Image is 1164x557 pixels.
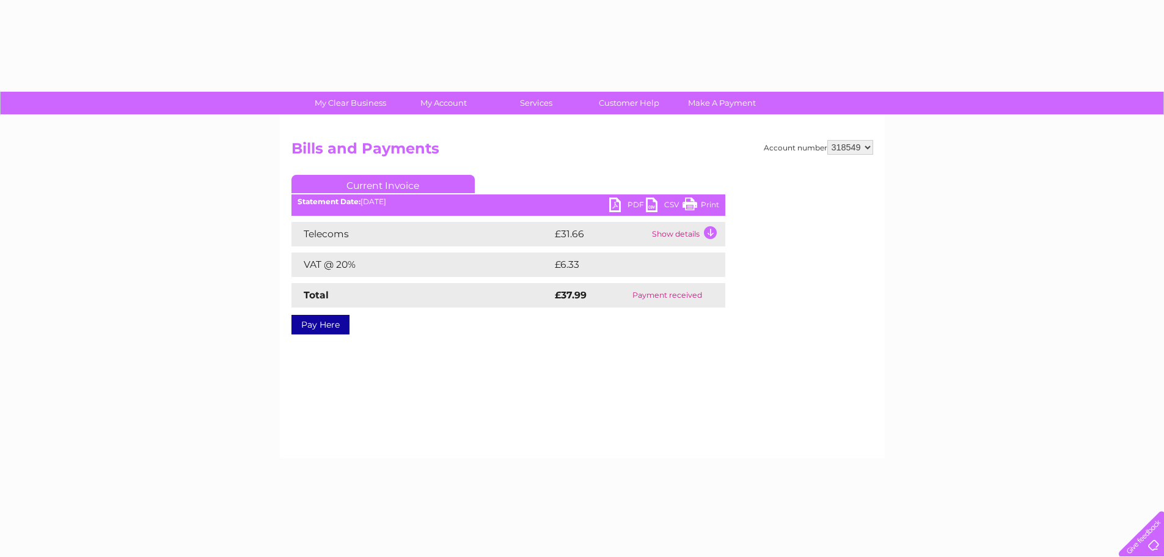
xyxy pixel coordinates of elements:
a: Services [486,92,587,114]
a: Make A Payment [672,92,772,114]
h2: Bills and Payments [291,140,873,163]
a: Current Invoice [291,175,475,193]
td: £6.33 [552,253,697,277]
a: My Account [393,92,494,114]
div: Account number [764,140,873,155]
td: Show details [649,222,725,246]
a: CSV [646,197,683,215]
b: Statement Date: [298,197,361,206]
a: Pay Here [291,315,350,334]
td: VAT @ 20% [291,253,552,277]
td: £31.66 [552,222,649,246]
a: My Clear Business [300,92,401,114]
td: Telecoms [291,222,552,246]
strong: £37.99 [555,289,587,301]
a: Customer Help [579,92,679,114]
a: Print [683,197,719,215]
td: Payment received [609,283,725,308]
div: [DATE] [291,197,725,206]
a: PDF [609,197,646,215]
strong: Total [304,289,329,301]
